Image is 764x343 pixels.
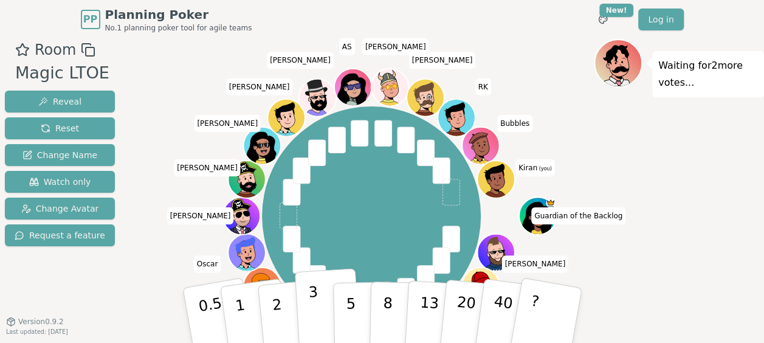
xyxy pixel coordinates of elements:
span: Room [35,39,76,61]
button: Reset [5,117,115,139]
span: Guardian of the Backlog is the host [546,198,555,207]
span: Reset [41,122,79,134]
button: Click to change your avatar [478,162,514,197]
button: Change Name [5,144,115,166]
div: Magic LTOE [15,61,109,86]
span: Click to change your name [194,255,221,272]
span: Click to change your name [226,78,293,95]
span: Click to change your name [194,115,261,132]
button: Watch only [5,171,115,193]
span: Click to change your name [409,52,476,69]
span: Click to change your name [515,159,555,176]
span: Click to change your name [497,115,532,132]
a: Log in [638,9,683,30]
button: Version0.9.2 [6,317,64,327]
button: Add as favourite [15,39,30,61]
button: Request a feature [5,224,115,246]
span: Reveal [38,95,81,108]
span: Click to change your name [174,159,241,176]
span: Planning Poker [105,6,252,23]
span: Click to change your name [475,78,491,95]
button: Reveal [5,91,115,113]
span: PP [83,12,97,27]
span: No.1 planning poker tool for agile teams [105,23,252,33]
span: Click to change your name [501,255,568,272]
span: Version 0.9.2 [18,317,64,327]
span: Watch only [29,176,91,188]
span: Change Name [22,149,97,161]
span: Click to change your name [339,38,355,55]
button: New! [592,9,614,30]
button: Change Avatar [5,198,115,220]
div: New! [599,4,634,17]
span: Click to change your name [531,207,625,224]
p: Waiting for 2 more votes... [658,57,758,91]
a: PPPlanning PokerNo.1 planning poker tool for agile teams [81,6,252,33]
span: (you) [537,166,552,171]
span: Click to change your name [362,38,429,55]
span: Click to change your name [167,207,234,224]
span: Last updated: [DATE] [6,328,68,335]
span: Click to change your name [267,52,334,69]
span: Change Avatar [21,203,99,215]
span: Request a feature [15,229,105,241]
